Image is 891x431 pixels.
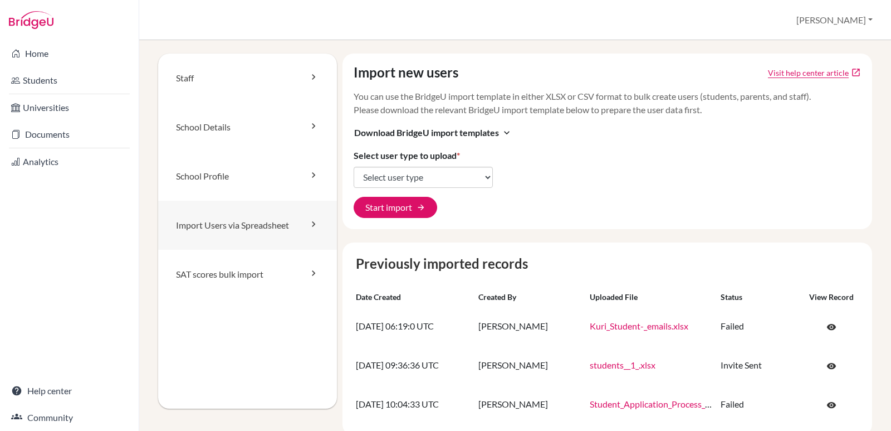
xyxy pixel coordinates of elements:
span: visibility [826,400,836,410]
span: arrow_forward [417,203,425,212]
a: Student_Application_Process_-_Gulmohar__2024-2025_.xlsx [590,399,821,409]
th: Status [716,287,800,307]
a: Click to open the record on its current state [815,355,848,376]
a: students__1_.xlsx [590,360,655,370]
a: Home [2,42,136,65]
a: Community [2,406,136,429]
td: [PERSON_NAME] [474,307,585,346]
td: [DATE] 06:19:0 UTC [351,307,474,346]
td: Invite Sent [716,346,800,385]
label: Select user type to upload [354,149,460,162]
button: [PERSON_NAME] [791,9,878,31]
p: You can use the BridgeU import template in either XLSX or CSV format to bulk create users (studen... [354,90,861,117]
img: Bridge-U [9,11,53,29]
a: Staff [158,54,337,103]
a: Help center [2,380,136,402]
td: Failed [716,385,800,424]
h4: Import new users [354,65,458,81]
th: Created by [474,287,585,307]
i: expand_more [501,127,512,138]
th: View record [800,287,863,307]
a: Kuri_Student-_emails.xlsx [590,321,688,331]
a: Analytics [2,151,136,173]
a: Click to open the record on its current state [815,316,848,337]
span: visibility [826,361,836,371]
td: [PERSON_NAME] [474,385,585,424]
a: SAT scores bulk import [158,250,337,299]
td: Failed [716,307,800,346]
button: Start import [354,197,437,218]
a: Click to open Tracking student registration article in a new tab [768,67,849,79]
a: Students [2,69,136,91]
a: Click to open the record on its current state [815,394,848,415]
a: School Details [158,103,337,152]
span: Download BridgeU import templates [354,126,499,139]
a: School Profile [158,152,337,201]
a: Universities [2,96,136,119]
a: open_in_new [851,67,861,78]
a: Import Users via Spreadsheet [158,201,337,250]
td: [DATE] 09:36:36 UTC [351,346,474,385]
button: Download BridgeU import templatesexpand_more [354,125,513,140]
td: [PERSON_NAME] [474,346,585,385]
caption: Previously imported records [351,254,864,274]
th: Date created [351,287,474,307]
span: visibility [826,322,836,332]
td: [DATE] 10:04:33 UTC [351,385,474,424]
a: Documents [2,123,136,146]
th: Uploaded file [585,287,717,307]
